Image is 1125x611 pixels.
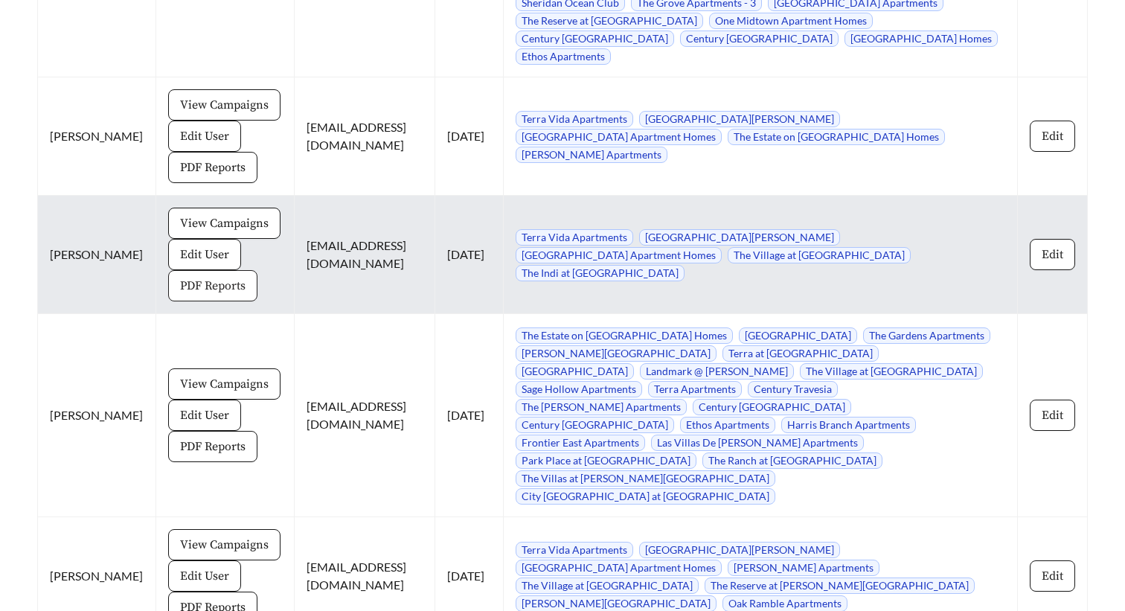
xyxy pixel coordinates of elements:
[295,196,435,314] td: [EMAIL_ADDRESS][DOMAIN_NAME]
[1042,127,1063,145] span: Edit
[702,452,882,469] span: The Ranch at [GEOGRAPHIC_DATA]
[639,542,840,558] span: [GEOGRAPHIC_DATA][PERSON_NAME]
[516,147,667,163] span: [PERSON_NAME] Apartments
[648,381,742,397] span: Terra Apartments
[168,400,241,431] button: Edit User
[516,578,699,594] span: The Village at [GEOGRAPHIC_DATA]
[722,345,879,362] span: Terra at [GEOGRAPHIC_DATA]
[516,381,642,397] span: Sage Hollow Apartments
[844,31,998,47] span: [GEOGRAPHIC_DATA] Homes
[435,314,504,517] td: [DATE]
[180,214,269,232] span: View Campaigns
[168,568,241,582] a: Edit User
[693,399,851,415] span: Century [GEOGRAPHIC_DATA]
[180,127,229,145] span: Edit User
[516,345,717,362] span: [PERSON_NAME][GEOGRAPHIC_DATA]
[1030,121,1075,152] button: Edit
[516,470,775,487] span: The Villas at [PERSON_NAME][GEOGRAPHIC_DATA]
[1030,400,1075,431] button: Edit
[168,376,281,390] a: View Campaigns
[168,89,281,121] button: View Campaigns
[168,560,241,592] button: Edit User
[435,196,504,314] td: [DATE]
[180,438,246,455] span: PDF Reports
[516,399,687,415] span: The [PERSON_NAME] Apartments
[180,246,229,263] span: Edit User
[516,31,674,47] span: Century [GEOGRAPHIC_DATA]
[709,13,873,29] span: One Midtown Apartment Homes
[168,208,281,239] button: View Campaigns
[516,327,733,344] span: The Estate on [GEOGRAPHIC_DATA] Homes
[168,270,257,301] button: PDF Reports
[295,314,435,517] td: [EMAIL_ADDRESS][DOMAIN_NAME]
[516,265,685,281] span: The Indi at [GEOGRAPHIC_DATA]
[168,368,281,400] button: View Campaigns
[1030,560,1075,592] button: Edit
[1042,406,1063,424] span: Edit
[168,152,257,183] button: PDF Reports
[640,363,794,380] span: Landmark @ [PERSON_NAME]
[38,77,156,196] td: [PERSON_NAME]
[781,417,916,433] span: Harris Branch Apartments
[168,537,281,551] a: View Campaigns
[728,129,945,145] span: The Estate on [GEOGRAPHIC_DATA] Homes
[38,196,156,314] td: [PERSON_NAME]
[180,406,229,424] span: Edit User
[516,560,722,576] span: [GEOGRAPHIC_DATA] Apartment Homes
[516,417,674,433] span: Century [GEOGRAPHIC_DATA]
[1030,239,1075,270] button: Edit
[516,111,633,127] span: Terra Vida Apartments
[516,435,645,451] span: Frontier East Apartments
[651,435,864,451] span: Las Villas De [PERSON_NAME] Apartments
[680,31,839,47] span: Century [GEOGRAPHIC_DATA]
[639,111,840,127] span: [GEOGRAPHIC_DATA][PERSON_NAME]
[516,452,696,469] span: Park Place at [GEOGRAPHIC_DATA]
[516,229,633,246] span: Terra Vida Apartments
[168,97,281,111] a: View Campaigns
[180,375,269,393] span: View Campaigns
[168,431,257,462] button: PDF Reports
[180,567,229,585] span: Edit User
[168,529,281,560] button: View Campaigns
[863,327,990,344] span: The Gardens Apartments
[639,229,840,246] span: [GEOGRAPHIC_DATA][PERSON_NAME]
[800,363,983,380] span: The Village at [GEOGRAPHIC_DATA]
[180,96,269,114] span: View Campaigns
[680,417,775,433] span: Ethos Apartments
[180,536,269,554] span: View Campaigns
[1042,246,1063,263] span: Edit
[748,381,838,397] span: Century Travesia
[516,129,722,145] span: [GEOGRAPHIC_DATA] Apartment Homes
[168,128,241,142] a: Edit User
[168,407,241,421] a: Edit User
[168,239,241,270] button: Edit User
[516,48,611,65] span: Ethos Apartments
[728,560,879,576] span: [PERSON_NAME] Apartments
[516,363,634,380] span: [GEOGRAPHIC_DATA]
[739,327,857,344] span: [GEOGRAPHIC_DATA]
[435,77,504,196] td: [DATE]
[516,13,703,29] span: The Reserve at [GEOGRAPHIC_DATA]
[168,121,241,152] button: Edit User
[1042,567,1063,585] span: Edit
[295,77,435,196] td: [EMAIL_ADDRESS][DOMAIN_NAME]
[516,247,722,263] span: [GEOGRAPHIC_DATA] Apartment Homes
[168,215,281,229] a: View Campaigns
[728,247,911,263] span: The Village at [GEOGRAPHIC_DATA]
[180,277,246,295] span: PDF Reports
[516,542,633,558] span: Terra Vida Apartments
[705,578,975,594] span: The Reserve at [PERSON_NAME][GEOGRAPHIC_DATA]
[516,488,775,505] span: City [GEOGRAPHIC_DATA] at [GEOGRAPHIC_DATA]
[38,314,156,517] td: [PERSON_NAME]
[180,159,246,176] span: PDF Reports
[168,246,241,260] a: Edit User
